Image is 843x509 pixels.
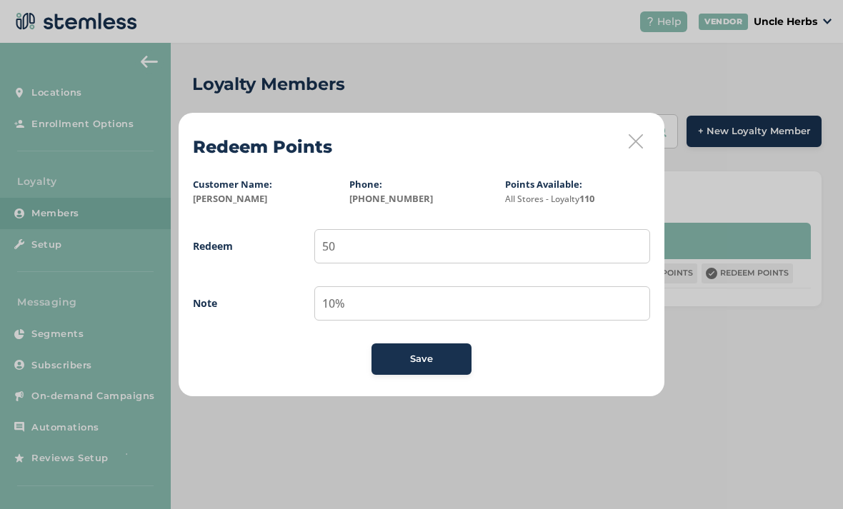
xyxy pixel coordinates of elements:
[349,192,494,206] label: [PHONE_NUMBER]
[193,192,338,206] label: [PERSON_NAME]
[505,178,582,191] label: Points Available:
[193,238,286,253] label: Redeem
[349,178,382,191] label: Phone:
[314,286,650,321] input: Enter Note
[371,343,472,375] button: Save
[410,352,433,366] span: Save
[193,134,332,160] h2: Redeem Points
[314,229,650,263] input: Enter Points to Redeem
[772,440,843,509] iframe: Chat Widget
[505,192,650,206] label: 110
[193,296,286,311] label: Note
[193,178,272,191] label: Customer Name:
[505,193,579,205] small: All Stores - Loyalty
